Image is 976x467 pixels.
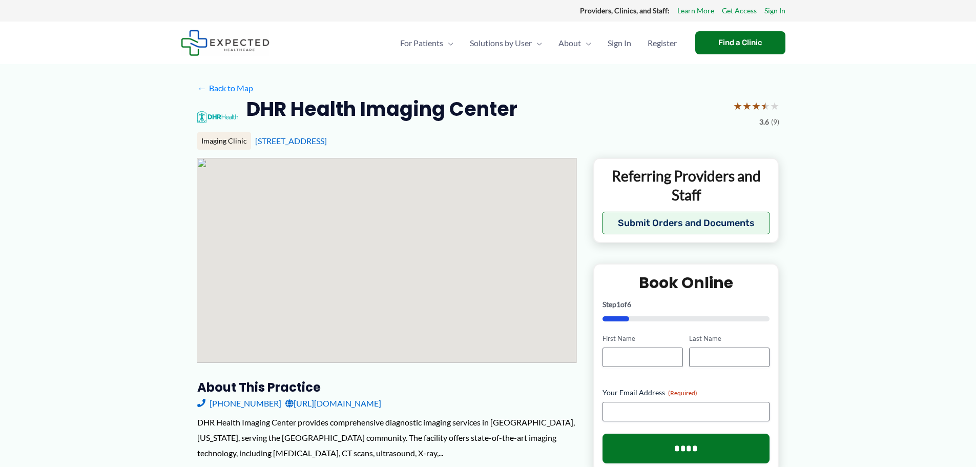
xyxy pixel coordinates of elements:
[532,25,542,61] span: Menu Toggle
[695,31,785,54] a: Find a Clinic
[197,379,577,395] h3: About this practice
[197,132,251,150] div: Imaging Clinic
[616,300,620,309] span: 1
[603,334,683,343] label: First Name
[558,25,581,61] span: About
[759,115,769,129] span: 3.6
[608,25,631,61] span: Sign In
[197,415,577,460] div: DHR Health Imaging Center provides comprehensive diagnostic imaging services in [GEOGRAPHIC_DATA]...
[742,96,752,115] span: ★
[733,96,742,115] span: ★
[771,115,779,129] span: (9)
[550,25,599,61] a: AboutMenu Toggle
[770,96,779,115] span: ★
[197,80,253,96] a: ←Back to Map
[689,334,770,343] label: Last Name
[603,388,770,398] label: Your Email Address
[197,396,281,411] a: [PHONE_NUMBER]
[392,25,462,61] a: For PatientsMenu Toggle
[285,396,381,411] a: [URL][DOMAIN_NAME]
[181,30,269,56] img: Expected Healthcare Logo - side, dark font, small
[462,25,550,61] a: Solutions by UserMenu Toggle
[400,25,443,61] span: For Patients
[443,25,453,61] span: Menu Toggle
[764,4,785,17] a: Sign In
[668,389,697,397] span: (Required)
[648,25,677,61] span: Register
[581,25,591,61] span: Menu Toggle
[603,301,770,308] p: Step of
[677,4,714,17] a: Learn More
[197,83,207,93] span: ←
[580,6,670,15] strong: Providers, Clinics, and Staff:
[752,96,761,115] span: ★
[722,4,757,17] a: Get Access
[603,273,770,293] h2: Book Online
[470,25,532,61] span: Solutions by User
[392,25,685,61] nav: Primary Site Navigation
[602,167,771,204] p: Referring Providers and Staff
[255,136,327,146] a: [STREET_ADDRESS]
[246,96,517,121] h2: DHR Health Imaging Center
[599,25,639,61] a: Sign In
[602,212,771,234] button: Submit Orders and Documents
[639,25,685,61] a: Register
[627,300,631,309] span: 6
[761,96,770,115] span: ★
